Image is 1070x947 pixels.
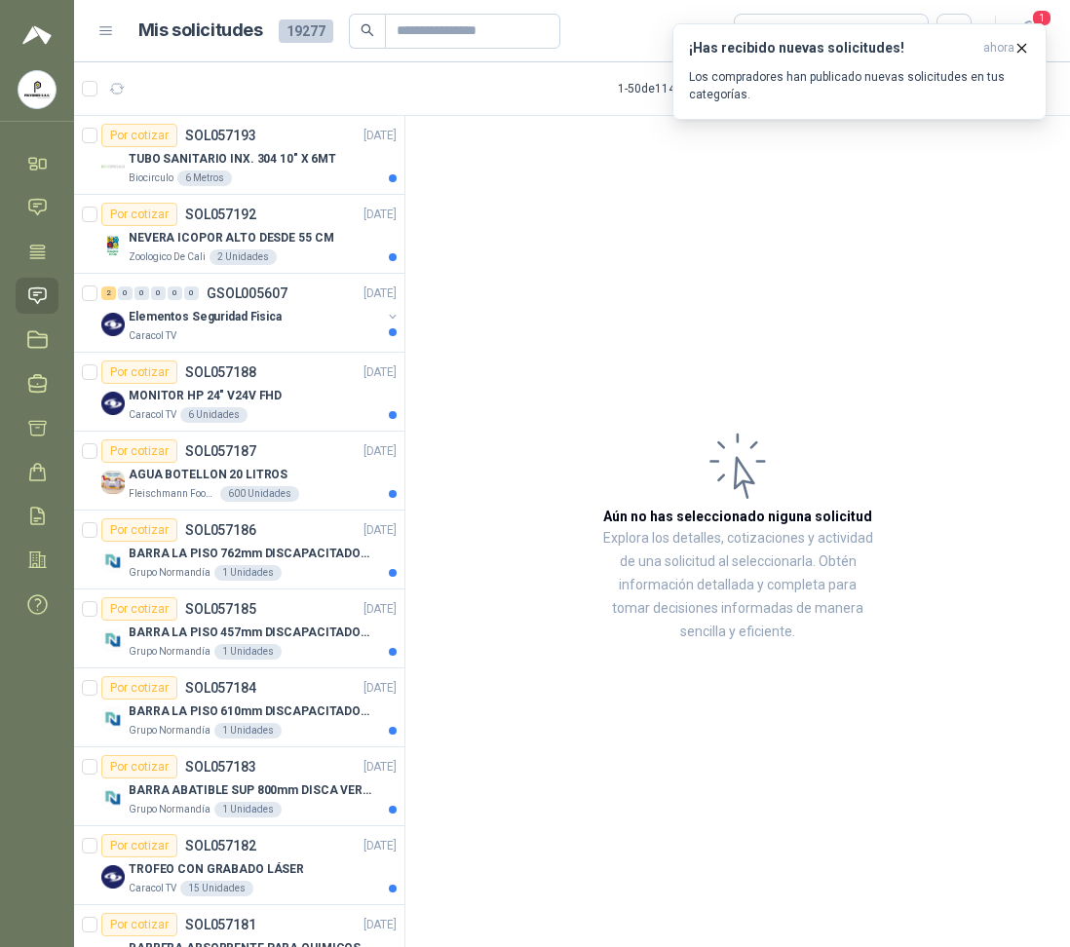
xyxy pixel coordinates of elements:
[19,71,56,108] img: Company Logo
[129,881,176,896] p: Caracol TV
[74,668,404,747] a: Por cotizarSOL057184[DATE] Company LogoBARRA LA PISO 610mm DISCAPACITADOS SOCOGrupo Normandía1 Un...
[618,73,751,104] div: 1 - 50 de 11445
[101,234,125,257] img: Company Logo
[101,313,125,336] img: Company Logo
[129,466,287,484] p: AGUA BOTELLON 20 LITROS
[363,679,397,698] p: [DATE]
[600,527,875,644] p: Explora los detalles, cotizaciones y actividad de una solicitud al seleccionarla. Obtén informaci...
[129,486,216,502] p: Fleischmann Foods S.A.
[363,758,397,777] p: [DATE]
[74,747,404,826] a: Por cotizarSOL057183[DATE] Company LogoBARRA ABATIBLE SUP 800mm DISCA VERT SOCOGrupo Normandía1 U...
[185,839,256,852] p: SOL057182
[129,802,210,817] p: Grupo Normandía
[129,702,371,721] p: BARRA LA PISO 610mm DISCAPACITADOS SOCO
[74,511,404,589] a: Por cotizarSOL057186[DATE] Company LogoBARRA LA PISO 762mm DISCAPACITADOS SOCOGrupo Normandía1 Un...
[129,328,176,344] p: Caracol TV
[129,249,206,265] p: Zoologico De Cali
[210,249,277,265] div: 2 Unidades
[74,432,404,511] a: Por cotizarSOL057187[DATE] Company LogoAGUA BOTELLON 20 LITROSFleischmann Foods S.A.600 Unidades
[101,865,125,889] img: Company Logo
[74,826,404,905] a: Por cotizarSOL057182[DATE] Company LogoTROFEO CON GRABADO LÁSERCaracol TV15 Unidades
[74,116,404,195] a: Por cotizarSOL057193[DATE] Company LogoTUBO SANITARIO INX. 304 10" X 6MTBiocirculo6 Metros
[214,802,282,817] div: 1 Unidades
[129,624,371,642] p: BARRA LA PISO 457mm DISCAPACITADOS SOCO
[101,549,125,573] img: Company Logo
[185,681,256,695] p: SOL057184
[101,471,125,494] img: Company Logo
[101,913,177,936] div: Por cotizar
[129,308,282,326] p: Elementos Seguridad Fisica
[177,170,232,186] div: 6 Metros
[361,23,374,37] span: search
[101,597,177,621] div: Por cotizar
[129,387,282,405] p: MONITOR HP 24" V24V FHD
[129,229,333,247] p: NEVERA ICOPOR ALTO DESDE 55 CM
[363,837,397,855] p: [DATE]
[1012,14,1047,49] button: 1
[101,834,177,857] div: Por cotizar
[101,124,177,147] div: Por cotizar
[74,353,404,432] a: Por cotizarSOL057188[DATE] Company LogoMONITOR HP 24" V24V FHDCaracol TV6 Unidades
[129,407,176,423] p: Caracol TV
[101,360,177,384] div: Por cotizar
[22,23,52,47] img: Logo peakr
[672,23,1047,120] button: ¡Has recibido nuevas solicitudes!ahora Los compradores han publicado nuevas solicitudes en tus ca...
[185,365,256,379] p: SOL057188
[101,392,125,415] img: Company Logo
[180,881,253,896] div: 15 Unidades
[185,129,256,142] p: SOL057193
[101,282,401,344] a: 2 0 0 0 0 0 GSOL005607[DATE] Company LogoElementos Seguridad FisicaCaracol TV
[185,602,256,616] p: SOL057185
[363,600,397,619] p: [DATE]
[101,439,177,463] div: Por cotizar
[129,860,304,879] p: TROFEO CON GRABADO LÁSER
[129,565,210,581] p: Grupo Normandía
[118,286,133,300] div: 0
[184,286,199,300] div: 0
[363,284,397,303] p: [DATE]
[363,442,397,461] p: [DATE]
[74,589,404,668] a: Por cotizarSOL057185[DATE] Company LogoBARRA LA PISO 457mm DISCAPACITADOS SOCOGrupo Normandía1 Un...
[363,916,397,934] p: [DATE]
[1031,9,1052,27] span: 1
[185,918,256,931] p: SOL057181
[363,521,397,540] p: [DATE]
[74,195,404,274] a: Por cotizarSOL057192[DATE] Company LogoNEVERA ICOPOR ALTO DESDE 55 CMZoologico De Cali2 Unidades
[180,407,248,423] div: 6 Unidades
[101,286,116,300] div: 2
[129,644,210,660] p: Grupo Normandía
[214,723,282,739] div: 1 Unidades
[185,523,256,537] p: SOL057186
[185,760,256,774] p: SOL057183
[220,486,299,502] div: 600 Unidades
[101,628,125,652] img: Company Logo
[689,40,975,57] h3: ¡Has recibido nuevas solicitudes!
[983,40,1014,57] span: ahora
[151,286,166,300] div: 0
[214,644,282,660] div: 1 Unidades
[279,19,333,43] span: 19277
[363,127,397,145] p: [DATE]
[101,203,177,226] div: Por cotizar
[168,286,182,300] div: 0
[129,545,371,563] p: BARRA LA PISO 762mm DISCAPACITADOS SOCO
[207,286,287,300] p: GSOL005607
[185,208,256,221] p: SOL057192
[101,707,125,731] img: Company Logo
[129,723,210,739] p: Grupo Normandía
[746,20,787,42] div: Todas
[214,565,282,581] div: 1 Unidades
[101,755,177,778] div: Por cotizar
[101,786,125,810] img: Company Logo
[129,170,173,186] p: Biocirculo
[603,506,872,527] h3: Aún no has seleccionado niguna solicitud
[363,206,397,224] p: [DATE]
[101,155,125,178] img: Company Logo
[101,518,177,542] div: Por cotizar
[129,150,336,169] p: TUBO SANITARIO INX. 304 10" X 6MT
[101,676,177,700] div: Por cotizar
[138,17,263,45] h1: Mis solicitudes
[363,363,397,382] p: [DATE]
[134,286,149,300] div: 0
[689,68,1030,103] p: Los compradores han publicado nuevas solicitudes en tus categorías.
